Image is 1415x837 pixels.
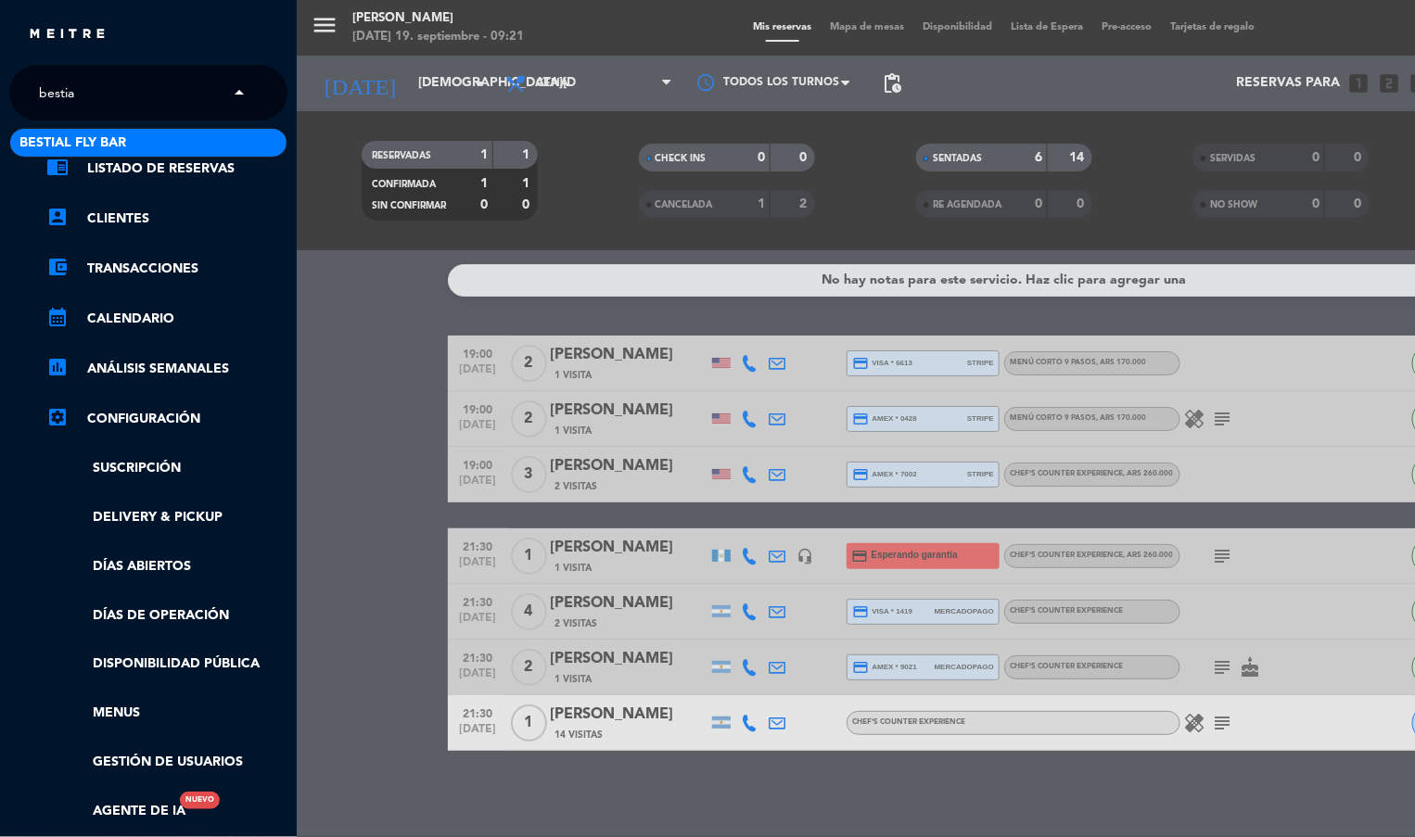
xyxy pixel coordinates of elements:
[46,206,69,228] i: account_box
[46,801,185,822] a: Agente de IANuevo
[28,28,107,42] img: MEITRE
[46,258,287,280] a: account_balance_walletTransacciones
[19,133,126,154] span: Bestial Fly Bar
[46,158,287,180] a: chrome_reader_modeListado de Reservas
[46,408,287,430] a: Configuración
[180,792,220,809] div: Nuevo
[46,752,287,773] a: Gestión de usuarios
[46,458,287,479] a: Suscripción
[46,556,287,577] a: Días abiertos
[46,358,287,380] a: assessmentANÁLISIS SEMANALES
[46,653,287,675] a: Disponibilidad pública
[46,208,287,230] a: account_boxClientes
[46,703,287,724] a: Menus
[46,256,69,278] i: account_balance_wallet
[46,406,69,428] i: settings_applications
[46,306,69,328] i: calendar_month
[46,605,287,627] a: Días de Operación
[46,308,287,330] a: calendar_monthCalendario
[46,356,69,378] i: assessment
[46,156,69,178] i: chrome_reader_mode
[46,507,287,528] a: Delivery & Pickup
